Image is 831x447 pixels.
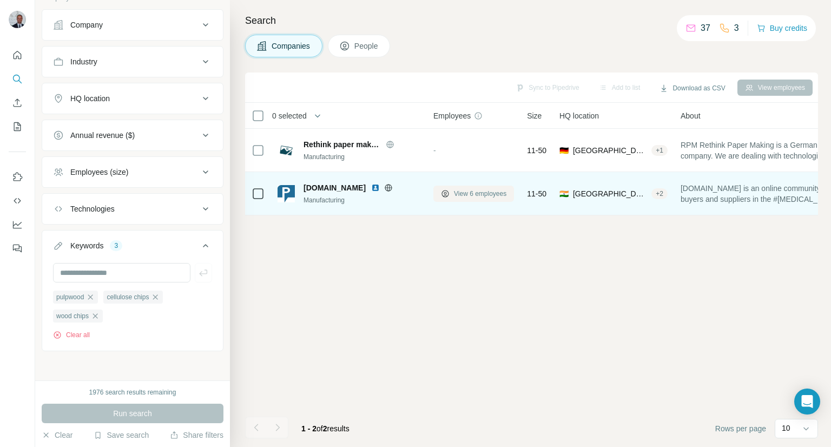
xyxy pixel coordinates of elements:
[9,69,26,89] button: Search
[782,423,790,433] p: 10
[9,191,26,211] button: Use Surfe API
[9,239,26,258] button: Feedback
[433,146,436,155] span: -
[9,167,26,187] button: Use Surfe on LinkedIn
[301,424,349,433] span: results
[371,183,380,192] img: LinkedIn logo
[651,189,668,199] div: + 2
[9,93,26,113] button: Enrich CSV
[651,146,668,155] div: + 1
[70,19,103,30] div: Company
[9,117,26,136] button: My lists
[559,110,599,121] span: HQ location
[70,130,135,141] div: Annual revenue ($)
[42,196,223,222] button: Technologies
[301,424,316,433] span: 1 - 2
[433,186,514,202] button: View 6 employees
[42,12,223,38] button: Company
[170,430,223,441] button: Share filters
[794,389,820,415] div: Open Intercom Messenger
[70,167,128,178] div: Employees (size)
[681,110,701,121] span: About
[42,122,223,148] button: Annual revenue ($)
[70,93,110,104] div: HQ location
[278,185,295,202] img: Logo of paperindex.com
[42,86,223,111] button: HQ location
[89,387,176,397] div: 1976 search results remaining
[94,430,149,441] button: Save search
[757,21,807,36] button: Buy credits
[734,22,739,35] p: 3
[715,423,766,434] span: Rows per page
[42,159,223,185] button: Employees (size)
[304,139,380,150] span: Rethink paper making
[56,292,84,302] span: pulpwood
[70,240,103,251] div: Keywords
[42,233,223,263] button: Keywords3
[304,195,420,205] div: Manufacturing
[316,424,323,433] span: of
[9,215,26,234] button: Dashboard
[433,110,471,121] span: Employees
[9,45,26,65] button: Quick start
[454,189,506,199] span: View 6 employees
[272,110,307,121] span: 0 selected
[70,56,97,67] div: Industry
[110,241,122,251] div: 3
[245,13,818,28] h4: Search
[652,80,733,96] button: Download as CSV
[107,292,149,302] span: cellulose chips
[354,41,379,51] span: People
[272,41,311,51] span: Companies
[42,49,223,75] button: Industry
[701,22,710,35] p: 37
[573,188,647,199] span: [GEOGRAPHIC_DATA], [GEOGRAPHIC_DATA]
[559,145,569,156] span: 🇩🇪
[56,311,89,321] span: wood chips
[278,142,295,159] img: Logo of Rethink paper making
[42,430,72,441] button: Clear
[527,110,542,121] span: Size
[9,11,26,28] img: Avatar
[527,188,546,199] span: 11-50
[304,182,366,193] span: [DOMAIN_NAME]
[559,188,569,199] span: 🇮🇳
[53,330,90,340] button: Clear all
[527,145,546,156] span: 11-50
[304,152,420,162] div: Manufacturing
[70,203,115,214] div: Technologies
[573,145,647,156] span: [GEOGRAPHIC_DATA], [GEOGRAPHIC_DATA]|[GEOGRAPHIC_DATA]|[GEOGRAPHIC_DATA]
[323,424,327,433] span: 2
